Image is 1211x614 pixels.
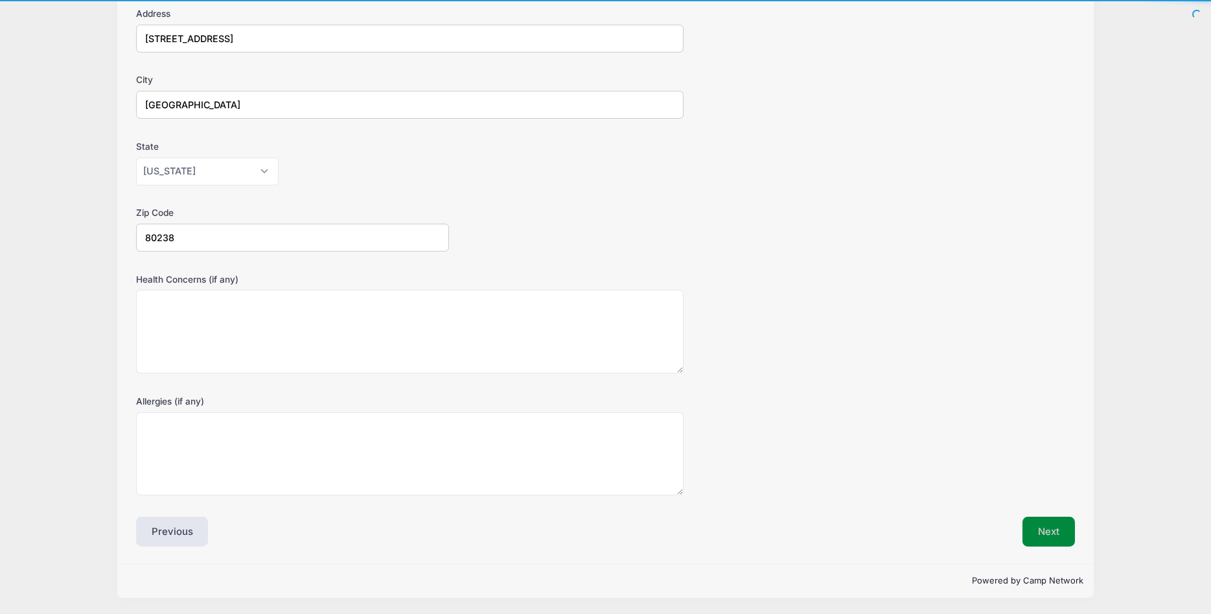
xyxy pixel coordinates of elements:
input: xxxxx [136,224,449,252]
label: Health Concerns (if any) [136,273,449,286]
label: City [136,73,449,86]
button: Next [1022,517,1075,547]
label: State [136,140,449,153]
label: Zip Code [136,206,449,219]
label: Allergies (if any) [136,395,449,408]
label: Address [136,7,449,20]
p: Powered by Camp Network [128,574,1083,587]
button: Previous [136,517,209,547]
